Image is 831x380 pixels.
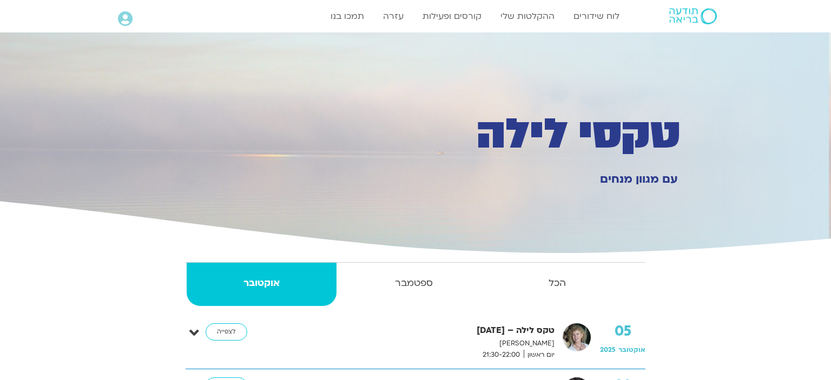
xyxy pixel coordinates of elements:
[187,275,337,291] strong: אוקטובר
[271,323,555,338] strong: טקס לילה – [DATE]
[378,6,409,26] a: עזרה
[339,263,490,306] a: ספטמבר
[417,6,487,26] a: קורסים ופעילות
[492,263,623,306] a: הכל
[479,349,524,361] span: 21:30-22:00
[206,323,247,341] a: לצפייה
[325,6,370,26] a: תמכו בנו
[502,173,678,186] h2: עם מגוון מנחים
[311,115,681,154] h1: טקסי לילה
[492,275,623,291] strong: הכל
[600,345,616,354] span: 2025
[339,275,490,291] strong: ספטמבר
[271,338,555,349] p: [PERSON_NAME]
[495,6,560,26] a: ההקלטות שלי
[524,349,555,361] span: יום ראשון
[187,263,337,306] a: אוקטובר
[618,345,645,354] span: אוקטובר
[669,8,717,24] img: תודעה בריאה
[568,6,625,26] a: לוח שידורים
[600,323,645,339] strong: 05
